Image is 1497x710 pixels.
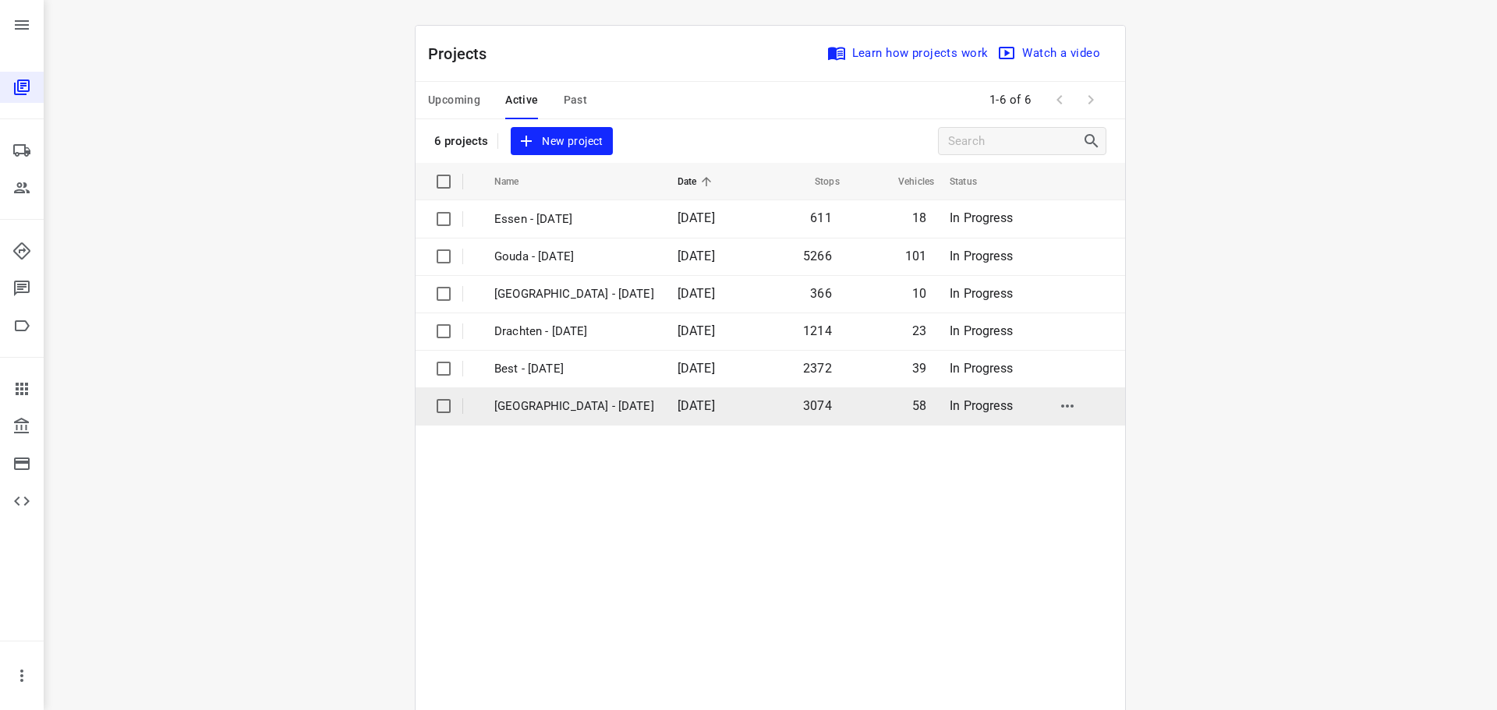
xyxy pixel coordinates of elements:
[678,172,717,191] span: Date
[810,286,832,301] span: 366
[912,286,926,301] span: 10
[494,248,654,266] p: Gouda - [DATE]
[950,286,1013,301] span: In Progress
[494,397,654,415] p: Zwolle - Monday
[905,249,927,263] span: 101
[678,286,715,301] span: [DATE]
[678,323,715,338] span: [DATE]
[803,361,832,376] span: 2372
[678,361,715,376] span: [DATE]
[494,323,654,341] p: Drachten - [DATE]
[948,129,1082,154] input: Search projects
[983,83,1038,117] span: 1-6 of 6
[678,398,715,413] span: [DATE]
[494,210,654,228] p: Essen - [DATE]
[505,90,538,110] span: Active
[912,323,926,338] span: 23
[912,398,926,413] span: 58
[950,323,1013,338] span: In Progress
[678,210,715,225] span: [DATE]
[803,398,832,413] span: 3074
[950,398,1013,413] span: In Progress
[494,172,540,191] span: Name
[912,361,926,376] span: 39
[810,210,832,225] span: 611
[678,249,715,263] span: [DATE]
[950,361,1013,376] span: In Progress
[912,210,926,225] span: 18
[1044,84,1075,115] span: Previous Page
[795,172,840,191] span: Stops
[564,90,588,110] span: Past
[511,127,612,156] button: New project
[520,132,603,151] span: New project
[950,210,1013,225] span: In Progress
[803,249,832,263] span: 5266
[1075,84,1106,115] span: Next Page
[428,42,500,65] p: Projects
[494,360,654,378] p: Best - [DATE]
[803,323,832,338] span: 1214
[1082,132,1106,150] div: Search
[494,285,654,303] p: [GEOGRAPHIC_DATA] - [DATE]
[434,134,488,148] p: 6 projects
[878,172,934,191] span: Vehicles
[950,172,997,191] span: Status
[428,90,480,110] span: Upcoming
[950,249,1013,263] span: In Progress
